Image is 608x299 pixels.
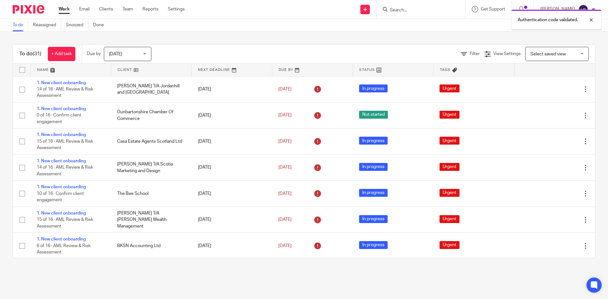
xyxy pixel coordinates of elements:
[59,6,70,12] a: Work
[168,6,185,12] a: Settings
[192,233,272,259] td: [DATE]
[93,19,109,31] a: Done
[37,211,86,215] a: 1. New client onboarding
[440,84,459,92] span: Urgent
[99,6,113,12] a: Clients
[359,84,388,92] span: In progress
[192,207,272,233] td: [DATE]
[530,52,566,56] span: Select saved view
[142,6,158,12] a: Reports
[278,113,292,118] span: [DATE]
[278,139,292,144] span: [DATE]
[37,191,84,202] span: 10 of 16 · Confirm client engagement
[37,244,91,255] span: 6 of 16 · AML Review & Risk Assessment
[359,163,388,171] span: In progress
[37,159,86,163] a: 1. New client onboarding
[278,165,292,170] span: [DATE]
[359,215,388,223] span: In progress
[111,181,191,207] td: The Bee School
[440,163,459,171] span: Urgent
[37,107,86,111] a: 1. New client onboarding
[33,51,41,56] span: (31)
[87,51,101,57] p: Due by
[123,6,133,12] a: Team
[278,244,292,248] span: [DATE]
[37,185,86,189] a: 1. New client onboarding
[278,191,292,196] span: [DATE]
[37,165,93,176] span: 14 of 16 · AML Review & Risk Assessment
[440,111,459,119] span: Urgent
[359,189,388,197] span: In progress
[578,4,588,15] img: svg%3E
[37,113,81,124] span: 0 of 16 · Confirm client engagement
[37,81,86,85] a: 1. New client onboarding
[278,87,292,91] span: [DATE]
[37,87,93,98] span: 14 of 16 · AML Review & Risk Assessment
[109,52,122,56] span: [DATE]
[37,217,93,228] span: 15 of 16 · AML Review & Risk Assessment
[111,207,191,233] td: [PERSON_NAME] T/A [PERSON_NAME] Wealth Management
[359,241,388,249] span: In progress
[440,241,459,249] span: Urgent
[111,233,191,259] td: BKSN Accounting Ltd
[19,51,41,57] h1: To do
[518,17,578,23] p: Authentication code validated.
[192,128,272,154] td: [DATE]
[192,154,272,180] td: [DATE]
[33,19,61,31] a: Reassigned
[440,189,459,197] span: Urgent
[493,52,521,56] span: View Settings
[359,111,388,119] span: Not started
[13,5,44,14] img: Pixie
[79,6,90,12] a: Email
[66,19,88,31] a: Snoozed
[111,76,191,102] td: [PERSON_NAME] T/A Jordanhill and [GEOGRAPHIC_DATA]
[111,128,191,154] td: Casa Estate Agents Scotland Ltd
[192,76,272,102] td: [DATE]
[470,52,480,56] span: Filter
[37,237,86,241] a: 1. New client onboarding
[111,154,191,180] td: [PERSON_NAME] T/A Scotia Marketing and Design
[440,68,451,72] span: Tags
[192,181,272,207] td: [DATE]
[13,19,28,31] a: To do
[359,137,388,145] span: In progress
[111,102,191,128] td: Dunbartonshire Chamber Of Commerce
[192,102,272,128] td: [DATE]
[278,217,292,222] span: [DATE]
[440,137,459,145] span: Urgent
[37,133,86,137] a: 1. New client onboarding
[48,47,75,61] a: + Add task
[37,139,93,150] span: 15 of 16 · AML Review & Risk Assessment
[440,215,459,223] span: Urgent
